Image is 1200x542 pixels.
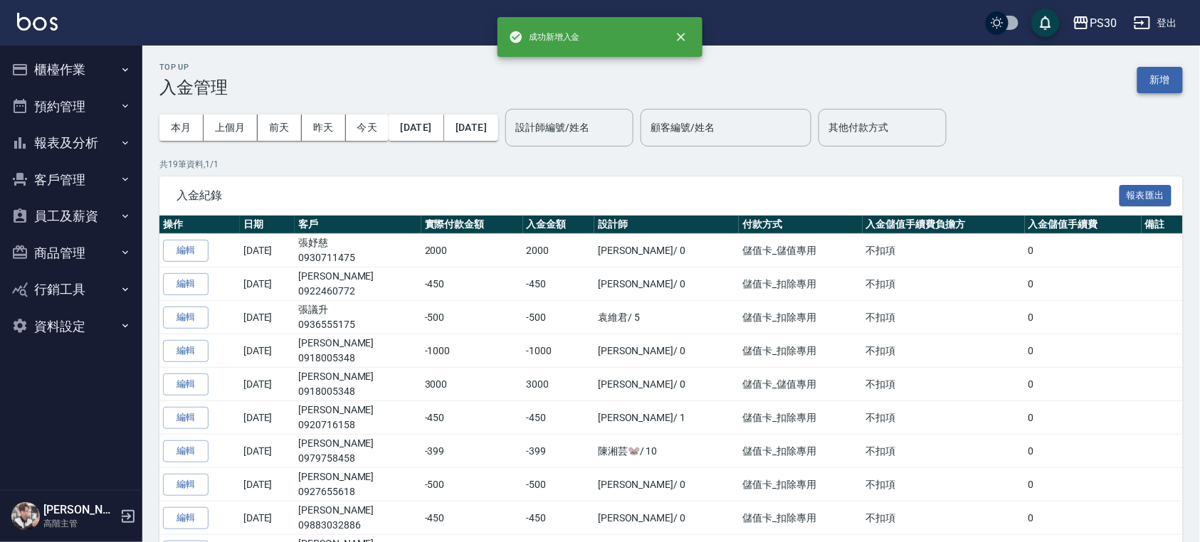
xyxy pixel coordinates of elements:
button: 本月 [159,115,204,141]
p: 0918005348 [298,351,418,366]
td: 0 [1025,368,1142,401]
td: 0 [1025,435,1142,468]
button: 編輯 [163,474,209,496]
td: [PERSON_NAME] [295,468,421,501]
td: 3000 [523,368,594,401]
td: 0 [1025,301,1142,334]
th: 客戶 [295,216,421,234]
td: -450 [523,267,594,301]
button: 編輯 [163,307,209,329]
th: 備註 [1142,216,1183,234]
p: 0979758458 [298,451,418,466]
td: 儲值卡_儲值專用 [739,234,862,267]
th: 付款方式 [739,216,862,234]
p: 0936555175 [298,317,418,332]
td: [DATE] [240,468,295,501]
th: 設計師 [594,216,739,234]
button: [DATE] [444,115,498,141]
td: 0 [1025,468,1142,501]
p: 高階主管 [43,517,116,530]
td: -450 [421,267,523,301]
p: 0922460772 [298,284,418,299]
button: PS30 [1067,9,1122,38]
th: 入金金額 [523,216,594,234]
p: 0930711475 [298,250,418,265]
button: 客戶管理 [6,161,137,198]
td: -500 [421,468,523,501]
p: 0920716158 [298,418,418,432]
button: [DATE] [389,115,443,141]
img: Person [11,502,40,531]
td: [PERSON_NAME] [295,334,421,368]
img: Logo [17,13,58,31]
td: -1000 [523,334,594,368]
td: 2000 [421,234,523,267]
td: 0 [1025,267,1142,301]
button: close [665,21,697,53]
td: 0 [1025,501,1142,535]
td: 不扣項 [863,435,1025,468]
button: save [1031,9,1060,37]
td: [PERSON_NAME] / 1 [594,401,739,435]
td: [PERSON_NAME] / 0 [594,267,739,301]
td: 儲值卡_扣除專用 [739,435,862,468]
td: 0 [1025,401,1142,435]
td: [PERSON_NAME] / 0 [594,468,739,501]
td: 儲值卡_儲值專用 [739,368,862,401]
td: 儲值卡_扣除專用 [739,301,862,334]
td: -450 [523,501,594,535]
td: [DATE] [240,301,295,334]
td: [DATE] [240,334,295,368]
td: 袁維君 / 5 [594,301,739,334]
td: [PERSON_NAME] [295,401,421,435]
td: -500 [523,468,594,501]
button: 員工及薪資 [6,198,137,235]
p: 0918005348 [298,384,418,399]
button: 編輯 [163,407,209,429]
td: 不扣項 [863,301,1025,334]
td: -399 [523,435,594,468]
button: 編輯 [163,340,209,362]
button: 編輯 [163,373,209,395]
td: -500 [523,301,594,334]
td: [DATE] [240,267,295,301]
td: 不扣項 [863,401,1025,435]
button: 報表匯出 [1120,185,1172,207]
td: -399 [421,435,523,468]
td: -500 [421,301,523,334]
td: [PERSON_NAME] [295,368,421,401]
button: 前天 [258,115,302,141]
h2: Top Up [159,63,228,72]
td: 儲值卡_扣除專用 [739,501,862,535]
button: 行銷工具 [6,271,137,308]
p: 0927655618 [298,484,418,499]
td: [PERSON_NAME] / 0 [594,334,739,368]
td: [PERSON_NAME] [295,435,421,468]
td: 儲值卡_扣除專用 [739,267,862,301]
td: [PERSON_NAME] [295,267,421,301]
th: 日期 [240,216,295,234]
button: 昨天 [302,115,346,141]
span: 成功新增入金 [509,30,580,44]
td: 不扣項 [863,501,1025,535]
td: 3000 [421,368,523,401]
td: 儲值卡_扣除專用 [739,334,862,368]
h3: 入金管理 [159,78,228,97]
td: [PERSON_NAME] / 0 [594,368,739,401]
td: 張妤慈 [295,234,421,267]
td: [DATE] [240,501,295,535]
td: 不扣項 [863,334,1025,368]
button: 編輯 [163,240,209,262]
td: -450 [421,401,523,435]
td: 儲值卡_扣除專用 [739,401,862,435]
td: [PERSON_NAME] [295,501,421,535]
button: 編輯 [163,440,209,462]
td: 不扣項 [863,368,1025,401]
div: PS30 [1090,14,1117,32]
td: 不扣項 [863,468,1025,501]
button: 商品管理 [6,235,137,272]
button: 預約管理 [6,88,137,125]
button: 登出 [1128,10,1183,36]
a: 報表匯出 [1120,188,1172,201]
h5: [PERSON_NAME] [43,503,116,517]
